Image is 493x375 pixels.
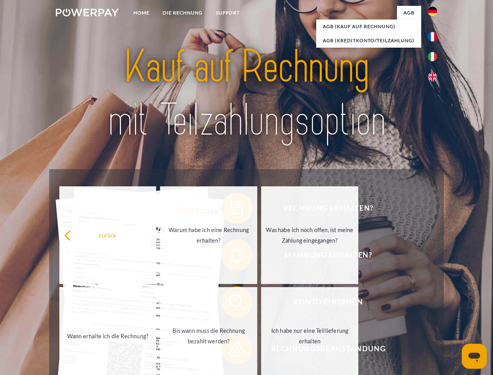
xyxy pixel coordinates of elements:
[397,6,421,20] a: agb
[127,6,156,20] a: Home
[261,186,358,284] a: Was habe ich noch offen, ist meine Zahlung eingegangen?
[266,325,354,346] div: Ich habe nur eine Teillieferung erhalten
[428,72,437,82] img: en
[56,9,119,16] img: logo-powerpay-white.svg
[316,34,421,48] a: AGB (Kreditkonto/Teilzahlung)
[75,37,418,150] img: title-powerpay_de.svg
[428,32,437,41] img: fr
[266,225,354,246] div: Was habe ich noch offen, ist meine Zahlung eingegangen?
[156,6,209,20] a: DIE RECHNUNG
[428,52,437,61] img: it
[428,7,437,16] img: de
[64,230,152,240] div: zurück
[209,6,246,20] a: SUPPORT
[316,20,421,34] a: AGB (Kauf auf Rechnung)
[462,344,487,369] iframe: Schaltfläche zum Öffnen des Messaging-Fensters
[64,330,152,341] div: Wann erhalte ich die Rechnung?
[165,225,253,246] div: Warum habe ich eine Rechnung erhalten?
[165,325,253,346] div: Bis wann muss die Rechnung bezahlt werden?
